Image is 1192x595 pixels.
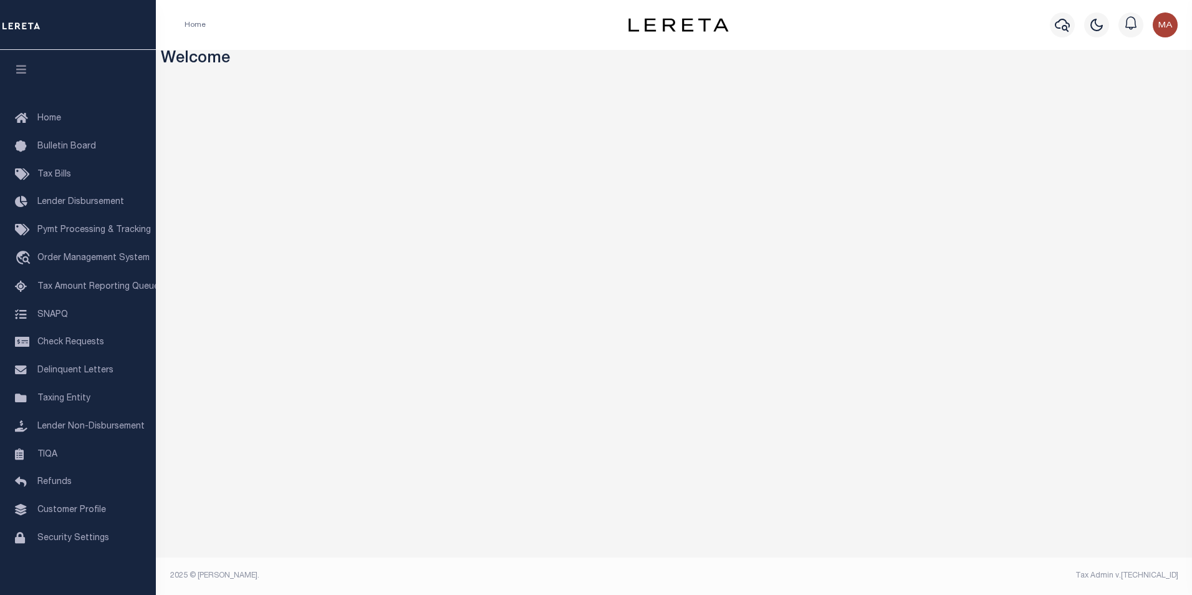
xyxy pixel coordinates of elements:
div: Tax Admin v.[TECHNICAL_ID] [683,570,1178,581]
span: Security Settings [37,534,109,543]
span: Delinquent Letters [37,366,113,375]
span: Tax Bills [37,170,71,179]
span: Bulletin Board [37,142,96,151]
h3: Welcome [161,50,1188,69]
span: Check Requests [37,338,104,347]
span: Lender Disbursement [37,198,124,206]
span: Tax Amount Reporting Queue [37,283,159,291]
li: Home [185,19,206,31]
div: 2025 © [PERSON_NAME]. [161,570,675,581]
span: Home [37,114,61,123]
span: Lender Non-Disbursement [37,422,145,431]
span: Taxing Entity [37,394,90,403]
span: Pymt Processing & Tracking [37,226,151,235]
span: SNAPQ [37,310,68,319]
img: logo-dark.svg [628,18,728,32]
img: svg+xml;base64,PHN2ZyB4bWxucz0iaHR0cDovL3d3dy53My5vcmcvMjAwMC9zdmciIHBvaW50ZXItZXZlbnRzPSJub25lIi... [1153,12,1178,37]
span: Customer Profile [37,506,106,515]
span: Refunds [37,478,72,486]
span: Order Management System [37,254,150,263]
span: TIQA [37,450,57,458]
i: travel_explore [15,251,35,267]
